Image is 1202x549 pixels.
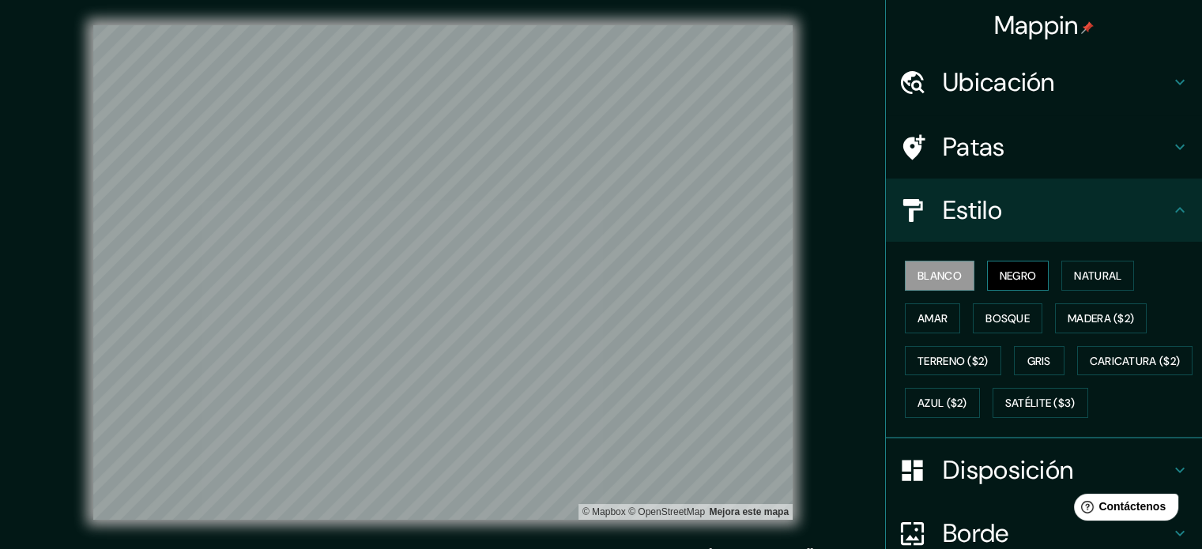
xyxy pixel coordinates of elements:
[993,388,1088,418] button: Satélite ($3)
[886,179,1202,242] div: Estilo
[905,388,980,418] button: Azul ($2)
[1068,311,1134,325] font: Madera ($2)
[628,506,705,517] font: © OpenStreetMap
[1077,346,1193,376] button: Caricatura ($2)
[943,453,1073,487] font: Disposición
[943,130,1005,164] font: Patas
[1027,354,1051,368] font: Gris
[918,311,948,325] font: Amar
[582,506,626,517] font: © Mapbox
[918,269,962,283] font: Blanco
[905,346,1001,376] button: Terreno ($2)
[943,66,1055,99] font: Ubicación
[582,506,626,517] a: Mapbox
[1005,397,1076,411] font: Satélite ($3)
[905,261,974,291] button: Blanco
[987,261,1049,291] button: Negro
[943,194,1002,227] font: Estilo
[994,9,1079,42] font: Mappin
[1061,261,1134,291] button: Natural
[709,506,789,517] font: Mejora este mapa
[1090,354,1181,368] font: Caricatura ($2)
[1074,269,1121,283] font: Natural
[1000,269,1037,283] font: Negro
[973,303,1042,333] button: Bosque
[1055,303,1147,333] button: Madera ($2)
[1081,21,1094,34] img: pin-icon.png
[918,354,989,368] font: Terreno ($2)
[918,397,967,411] font: Azul ($2)
[1014,346,1064,376] button: Gris
[93,25,793,520] canvas: Mapa
[985,311,1030,325] font: Bosque
[905,303,960,333] button: Amar
[886,438,1202,502] div: Disposición
[1061,487,1185,532] iframe: Lanzador de widgets de ayuda
[628,506,705,517] a: Mapa de calles abierto
[886,51,1202,114] div: Ubicación
[709,506,789,517] a: Map feedback
[886,115,1202,179] div: Patas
